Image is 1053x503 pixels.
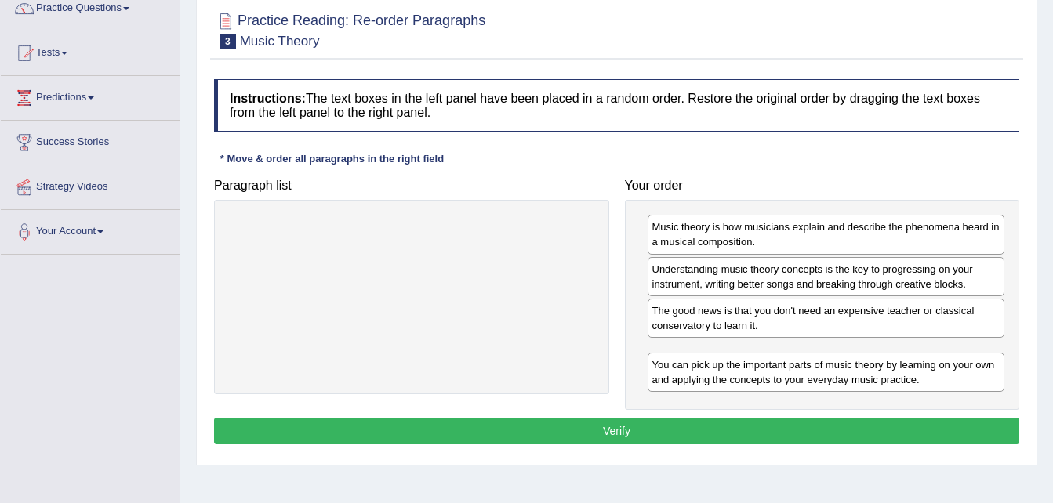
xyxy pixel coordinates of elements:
[214,151,450,166] div: * Move & order all paragraphs in the right field
[1,76,180,115] a: Predictions
[220,34,236,49] span: 3
[240,34,320,49] small: Music Theory
[648,353,1005,392] div: You can pick up the important parts of music theory by learning on your own and applying the conc...
[214,9,485,49] h2: Practice Reading: Re-order Paragraphs
[230,92,306,105] b: Instructions:
[1,31,180,71] a: Tests
[214,418,1019,444] button: Verify
[1,121,180,160] a: Success Stories
[648,215,1005,254] div: Music theory is how musicians explain and describe the phenomena heard in a musical composition.
[648,257,1005,296] div: Understanding music theory concepts is the key to progressing on your instrument, writing better ...
[648,299,1005,338] div: The good news is that you don't need an expensive teacher or classical conservatory to learn it.
[1,165,180,204] a: Strategy Videos
[214,79,1019,132] h4: The text boxes in the left panel have been placed in a random order. Restore the original order b...
[1,210,180,249] a: Your Account
[214,179,609,193] h4: Paragraph list
[625,179,1020,193] h4: Your order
